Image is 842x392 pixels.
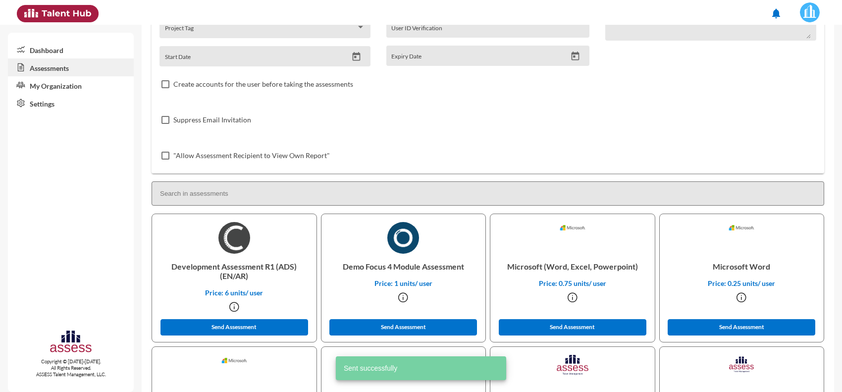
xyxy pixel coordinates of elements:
[499,319,646,336] button: Send Assessment
[329,254,478,279] p: Demo Focus 4 Module Assessment
[173,150,330,162] span: "Allow Assessment Recipient to View Own Report"
[348,52,365,62] button: Open calendar
[8,358,134,378] p: Copyright © [DATE]-[DATE]. All Rights Reserved. ASSESS Talent Management, LLC.
[152,181,824,206] input: Search in assessments
[668,279,816,287] p: Price: 0.25 units/ user
[498,279,647,287] p: Price: 0.75 units/ user
[344,363,397,373] span: Sent successfully
[567,51,584,61] button: Open calendar
[8,41,134,58] a: Dashboard
[160,319,308,336] button: Send Assessment
[770,7,782,19] mat-icon: notifications
[160,254,309,288] p: Development Assessment R1 (ADS) (EN/AR)
[668,319,815,336] button: Send Assessment
[173,114,251,126] span: Suppress Email Invitation
[668,254,816,279] p: Microsoft Word
[173,78,353,90] span: Create accounts for the user before taking the assessments
[160,288,309,297] p: Price: 6 units/ user
[329,279,478,287] p: Price: 1 units/ user
[329,319,477,336] button: Send Assessment
[49,329,93,356] img: assesscompany-logo.png
[8,94,134,112] a: Settings
[8,58,134,76] a: Assessments
[8,76,134,94] a: My Organization
[498,254,647,279] p: Microsoft (Word, Excel, Powerpoint)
